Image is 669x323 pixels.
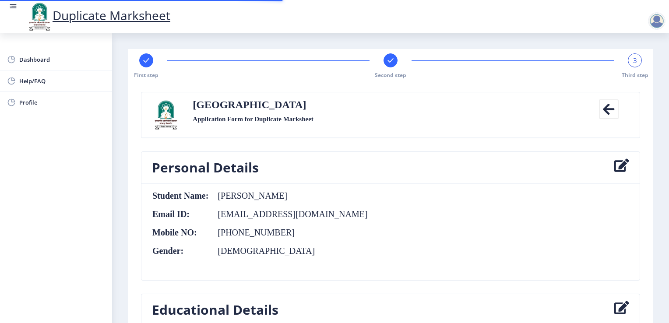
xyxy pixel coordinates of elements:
img: logo [26,2,53,32]
span: Help/FAQ [19,76,105,86]
th: Gender: [152,246,209,256]
span: Dashboard [19,54,105,65]
label: Application Form for Duplicate Marksheet [193,114,313,124]
span: 3 [633,56,637,65]
th: Mobile NO: [152,228,209,237]
span: Third step [622,71,648,79]
span: Second step [375,71,406,79]
i: Back [599,99,619,119]
span: Profile [19,97,105,108]
td: [DEMOGRAPHIC_DATA] [209,246,368,256]
td: [PERSON_NAME] [209,191,368,200]
td: [EMAIL_ADDRESS][DOMAIN_NAME] [209,209,368,219]
th: Student Name: [152,191,209,200]
label: [GEOGRAPHIC_DATA] [193,99,306,110]
th: Email ID: [152,209,209,219]
td: [PHONE_NUMBER] [209,228,368,237]
a: Duplicate Marksheet [26,7,170,24]
span: First step [134,71,158,79]
h3: Personal Details [152,159,259,176]
img: sulogo.png [152,99,180,130]
h3: Educational Details [152,301,278,319]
